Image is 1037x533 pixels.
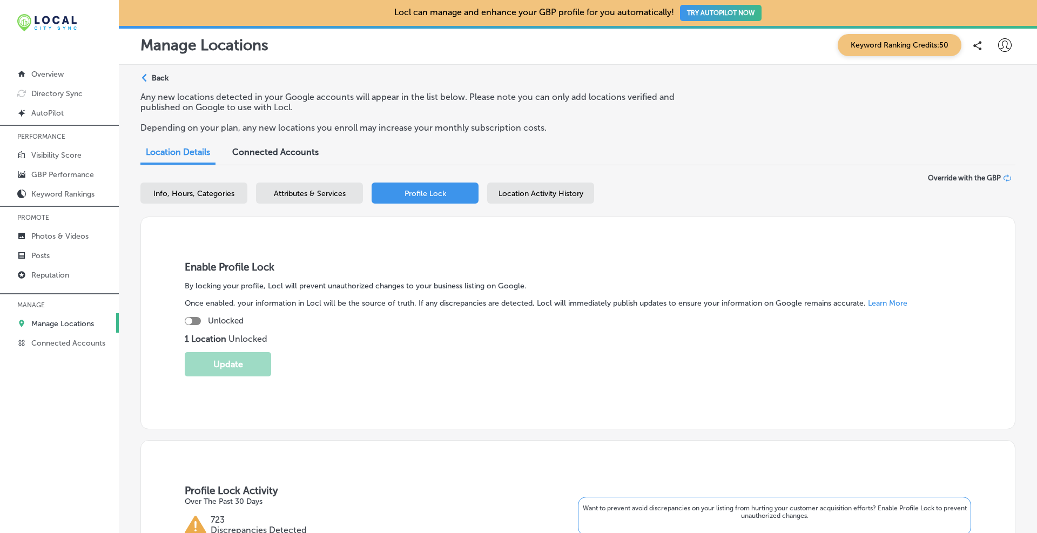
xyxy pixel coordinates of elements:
[31,339,105,348] p: Connected Accounts
[274,189,346,198] span: Attributes & Services
[680,5,762,21] button: TRY AUTOPILOT NOW
[31,170,94,179] p: GBP Performance
[232,147,319,157] span: Connected Accounts
[185,484,971,497] h3: Profile Lock Activity
[31,271,69,280] p: Reputation
[208,316,244,326] p: Unlocked
[838,34,961,56] span: Keyword Ranking Credits: 50
[185,334,228,344] strong: 1 Location
[153,189,234,198] span: Info, Hours, Categories
[31,89,83,98] p: Directory Sync
[185,261,971,273] h3: Enable Profile Lock
[31,251,50,260] p: Posts
[185,352,271,376] button: Update
[17,14,77,31] img: 12321ecb-abad-46dd-be7f-2600e8d3409flocal-city-sync-logo-rectangle.png
[31,109,64,118] p: AutoPilot
[581,504,968,519] p: Want to prevent avoid discrepancies on your listing from hurting your customer acquisition effort...
[405,189,446,198] span: Profile Lock
[31,70,64,79] p: Overview
[185,299,971,308] p: Once enabled, your information in Locl will be the source of truth. If any discrepancies are dete...
[868,299,907,308] a: Learn More
[152,73,169,83] p: Back
[185,334,971,344] p: Unlocked
[31,151,82,160] p: Visibility Score
[928,174,1001,182] span: Override with the GBP
[31,319,94,328] p: Manage Locations
[499,189,583,198] span: Location Activity History
[185,281,971,291] p: By locking your profile, Locl will prevent unauthorized changes to your business listing on Google.
[31,190,95,199] p: Keyword Rankings
[146,147,210,157] span: Location Details
[140,92,709,112] p: Any new locations detected in your Google accounts will appear in the list below. Please note you...
[140,36,268,54] p: Manage Locations
[140,123,709,133] p: Depending on your plan, any new locations you enroll may increase your monthly subscription costs.
[211,515,307,525] p: 723
[31,232,89,241] p: Photos & Videos
[185,497,307,506] p: Over The Past 30 Days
